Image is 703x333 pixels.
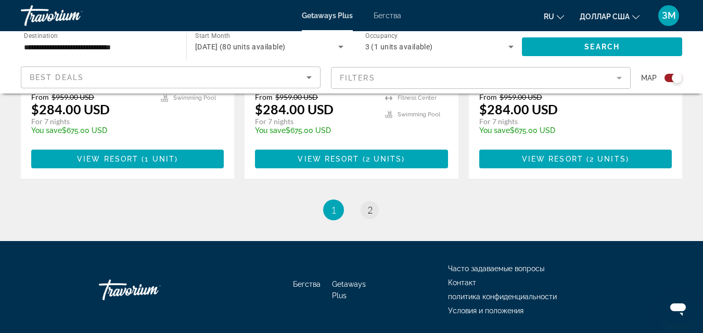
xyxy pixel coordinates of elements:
button: Изменить язык [544,9,564,24]
p: $675.00 USD [255,126,374,135]
iframe: Кнопка запуска окна обмена сообщениями [661,291,695,325]
nav: Pagination [21,199,682,220]
span: 2 units [590,155,626,163]
span: ( ) [360,155,405,163]
button: Меню пользователя [655,5,682,26]
font: доллар США [580,12,630,21]
p: $675.00 USD [31,126,150,135]
span: From [479,92,497,101]
p: $675.00 USD [479,126,661,135]
button: Filter [331,66,631,89]
span: Fitness Center [398,95,437,101]
a: Травориум [21,2,125,29]
button: View Resort(2 units) [479,150,672,168]
p: For 7 nights [479,117,661,126]
span: Swimming Pool [173,95,216,101]
button: View Resort(2 units) [255,150,448,168]
span: You save [31,126,62,135]
span: [DATE] (80 units available) [195,43,286,51]
span: From [255,92,273,101]
span: $959.00 USD [52,92,94,101]
a: Getaways Plus [302,11,353,20]
span: You save [479,126,510,135]
span: Map [641,71,657,85]
span: 1 unit [145,155,175,163]
span: Destination [24,32,58,39]
span: ( ) [583,155,629,163]
button: View Resort(1 unit) [31,150,224,168]
p: $284.00 USD [255,101,334,117]
mat-select: Sort by [30,71,312,84]
button: Изменить валюту [580,9,640,24]
span: Occupancy [365,32,398,39]
span: 1 [331,204,336,216]
a: Бегства [293,280,321,288]
a: Контакт [448,278,476,287]
span: ( ) [138,155,178,163]
p: $284.00 USD [479,101,558,117]
span: View Resort [77,155,138,163]
span: View Resort [522,155,583,163]
a: Бегства [374,11,401,20]
p: For 7 nights [31,117,150,126]
span: You save [255,126,286,135]
p: For 7 nights [255,117,374,126]
font: ru [544,12,554,21]
a: Часто задаваемые вопросы [448,264,544,273]
span: $959.00 USD [275,92,318,101]
span: 2 [367,204,373,216]
span: Best Deals [30,73,84,82]
a: политика конфиденциальности [448,292,557,301]
span: 2 units [366,155,402,163]
a: Условия и положения [448,307,523,315]
a: Getaways Plus [332,280,366,300]
span: Swimming Pool [398,111,440,118]
button: Search [522,37,682,56]
a: Травориум [99,274,203,305]
span: Start Month [195,32,230,39]
span: $959.00 USD [500,92,542,101]
span: 3 (1 units available) [365,43,433,51]
span: View Resort [298,155,359,163]
span: Search [584,43,620,51]
span: From [31,92,49,101]
font: ЗМ [662,10,676,21]
p: $284.00 USD [31,101,110,117]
